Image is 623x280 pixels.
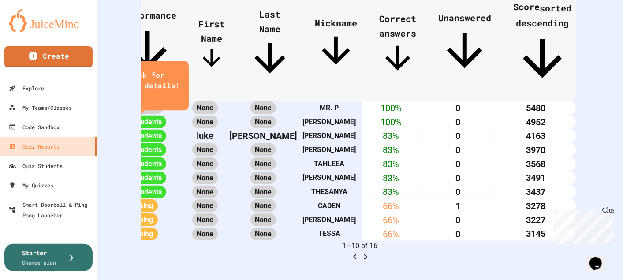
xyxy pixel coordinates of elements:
[192,199,218,212] span: None
[297,115,362,129] th: [PERSON_NAME]
[496,115,576,129] th: 4952
[383,145,399,156] span: 83 %
[192,213,218,226] span: None
[9,9,88,32] img: logo-orange.svg
[383,229,399,239] span: 66 %
[496,143,576,157] th: 3970
[9,141,60,152] div: Quiz Reports
[456,117,461,127] span: 0
[9,102,72,113] div: My Teams/Classes
[297,143,362,157] th: [PERSON_NAME]
[513,1,571,88] span: Scoresorted descending
[496,171,576,185] th: 3491
[383,215,399,226] span: 66 %
[456,145,461,156] span: 0
[456,215,461,226] span: 0
[9,83,44,93] div: Explore
[383,131,399,142] span: 83 %
[118,9,176,80] span: Performance
[456,201,461,212] span: 1
[456,159,461,170] span: 0
[456,131,461,142] span: 0
[496,157,576,171] th: 3568
[250,213,276,226] span: None
[4,244,93,271] button: StarterChange plan
[297,101,362,115] th: MR. P
[192,186,218,198] span: None
[496,227,576,241] th: 3145
[250,116,276,128] span: None
[315,17,357,72] span: Nickname
[438,12,491,77] span: Unanswered
[297,185,362,199] th: THESANYA
[250,101,276,114] span: None
[250,172,276,184] span: None
[383,173,399,183] span: 83 %
[586,245,614,271] iframe: chat widget
[496,213,576,227] th: 3227
[297,157,362,171] th: TAHLEEA
[297,227,362,241] th: TESSA
[192,172,218,184] span: None
[456,103,461,114] span: 0
[4,4,61,56] div: Chat with us now!Close
[456,173,461,183] span: 0
[496,185,576,199] th: 3437
[250,228,276,240] span: None
[250,157,276,170] span: None
[9,161,63,171] div: Quiz Students
[197,131,213,141] span: luke
[550,206,614,244] iframe: chat widget
[192,143,218,156] span: None
[247,8,293,81] span: Last Name
[383,187,399,198] span: 83 %
[360,252,371,263] button: Go to next page
[297,213,362,227] th: [PERSON_NAME]
[192,101,218,114] span: None
[381,117,402,127] span: 100 %
[381,103,402,114] span: 100 %
[383,201,399,212] span: 66 %
[4,46,93,67] a: Create
[297,171,362,185] th: [PERSON_NAME]
[141,241,579,251] p: 1–10 of 16
[297,199,362,213] th: CADEN
[22,248,56,267] div: Starter
[496,129,576,143] th: 4163
[456,187,461,198] span: 0
[192,228,218,240] span: None
[516,2,571,29] span: sorted descending
[250,186,276,198] span: None
[9,180,53,190] div: My Quizzes
[192,157,218,170] span: None
[350,252,360,263] button: Go to previous page
[250,143,276,156] span: None
[192,116,218,128] span: None
[9,122,60,132] div: Code Sandbox
[496,199,576,213] th: 3278
[229,131,297,141] span: [PERSON_NAME]
[496,101,576,115] th: 5480
[109,70,180,91] div: Click for student details!
[456,229,461,239] span: 0
[198,18,225,71] span: First Name
[297,129,362,143] th: [PERSON_NAME]
[383,159,399,170] span: 83 %
[250,199,276,212] span: None
[9,199,93,220] div: Smart Doorbell & Ping Pong Launcher
[379,13,416,77] span: Correct answers
[22,259,56,266] span: Change plan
